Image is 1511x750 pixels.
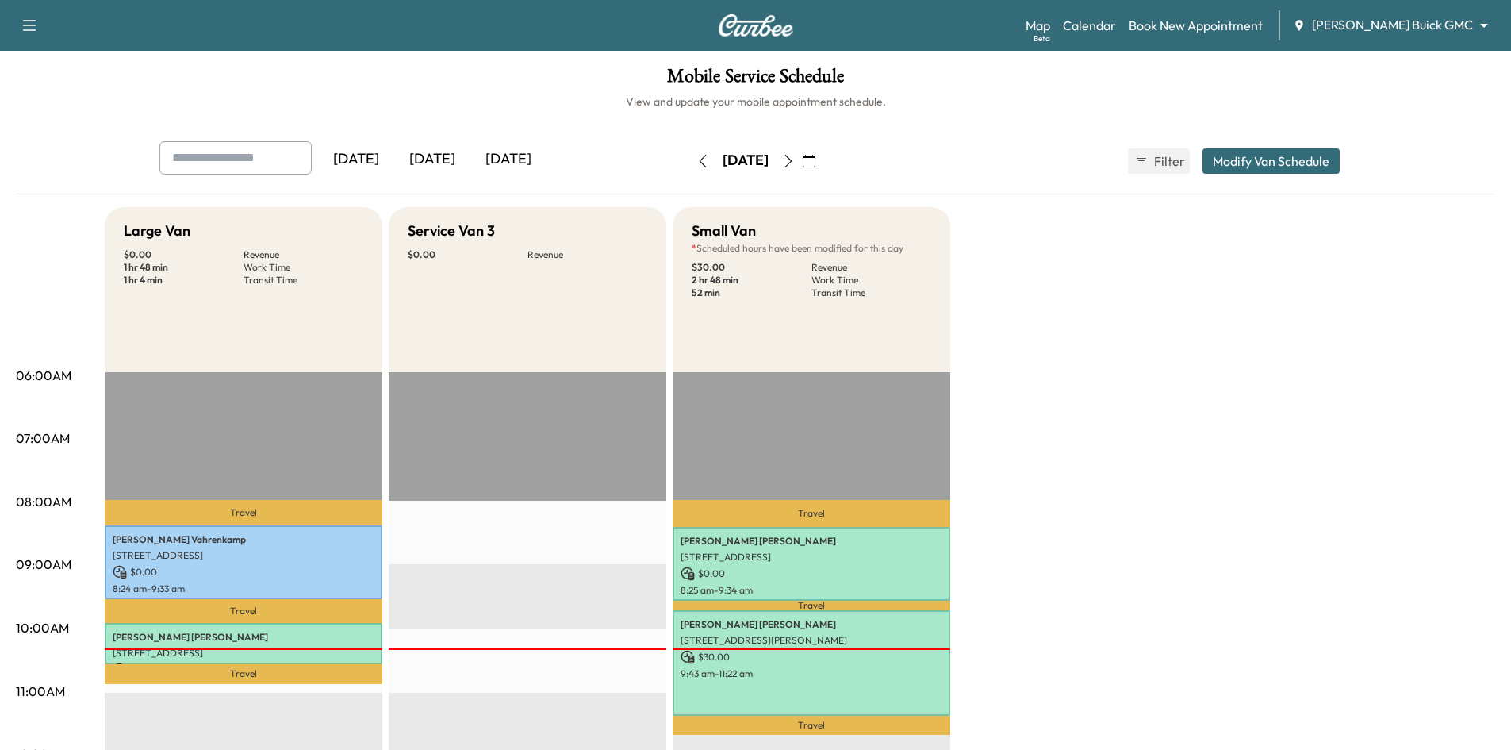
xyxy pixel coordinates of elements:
p: 07:00AM [16,429,70,448]
p: 8:25 am - 9:34 am [681,584,942,597]
p: Revenue [244,248,363,261]
p: Travel [105,599,382,623]
p: 06:00AM [16,366,71,385]
h1: Mobile Service Schedule [16,67,1495,94]
h5: Small Van [692,220,756,242]
p: Travel [105,500,382,525]
p: Revenue [527,248,647,261]
p: [PERSON_NAME] [PERSON_NAME] [681,535,942,548]
a: MapBeta [1026,16,1050,35]
p: 11:00AM [16,682,65,701]
img: Curbee Logo [718,14,794,37]
p: [STREET_ADDRESS] [681,551,942,563]
p: $ 30.00 [681,650,942,664]
p: Revenue [811,261,931,274]
p: [PERSON_NAME] Vahrenkamp [113,533,374,546]
p: 09:00AM [16,555,71,574]
p: $ 0.00 [113,663,374,677]
h5: Large Van [124,220,190,242]
a: Calendar [1063,16,1116,35]
p: [STREET_ADDRESS] [113,549,374,562]
div: [DATE] [470,141,546,178]
p: Transit Time [244,274,363,287]
span: Filter [1154,152,1183,171]
p: $ 0.00 [408,248,527,261]
p: 08:00AM [16,492,71,511]
p: Transit Time [811,287,931,299]
p: 9:43 am - 11:22 am [681,667,942,680]
p: 1 hr 48 min [124,261,244,274]
p: Work Time [244,261,363,274]
p: 2 hr 48 min [692,274,811,287]
div: [DATE] [394,141,470,178]
p: [STREET_ADDRESS][PERSON_NAME] [681,634,942,647]
span: [PERSON_NAME] Buick GMC [1312,16,1473,34]
p: $ 0.00 [681,567,942,581]
button: Filter [1128,148,1190,174]
p: 8:24 am - 9:33 am [113,583,374,595]
div: [DATE] [318,141,394,178]
p: $ 0.00 [113,565,374,579]
div: Beta [1034,33,1050,44]
p: Work Time [811,274,931,287]
h6: View and update your mobile appointment schedule. [16,94,1495,110]
p: $ 0.00 [124,248,244,261]
p: Travel [673,500,950,527]
p: 52 min [692,287,811,299]
button: Modify Van Schedule [1202,148,1340,174]
div: [DATE] [723,151,769,171]
p: Travel [105,664,382,683]
p: Travel [673,601,950,610]
p: Travel [673,716,950,735]
h5: Service Van 3 [408,220,495,242]
p: 1 hr 4 min [124,274,244,287]
p: [STREET_ADDRESS] [113,647,374,660]
p: 10:00AM [16,618,69,637]
p: Scheduled hours have been modified for this day [692,242,931,255]
p: [PERSON_NAME] [PERSON_NAME] [113,631,374,644]
p: $ 30.00 [692,261,811,274]
p: [PERSON_NAME] [PERSON_NAME] [681,618,942,631]
a: Book New Appointment [1129,16,1263,35]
